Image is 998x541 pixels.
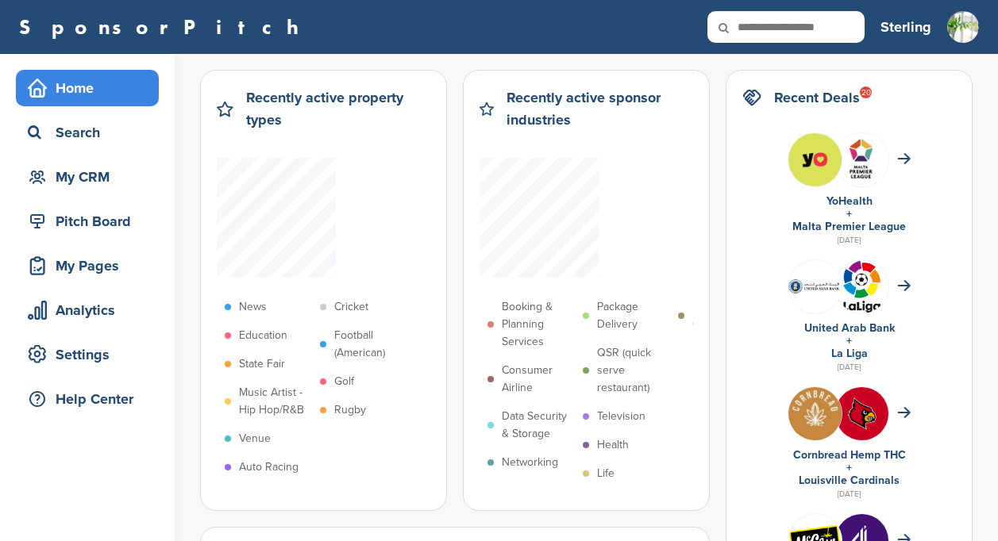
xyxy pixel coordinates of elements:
[16,292,159,328] a: Analytics
[24,163,159,191] div: My CRM
[788,133,842,186] img: 525644331 17898828333253369 2166898335964047711 n
[239,327,287,344] p: Education
[239,384,312,419] p: Music Artist - Hip Hop/R&B
[24,340,159,369] div: Settings
[507,86,693,131] h2: Recently active sponsor industries
[860,86,872,98] div: 20
[16,114,159,151] a: Search
[597,436,629,454] p: Health
[24,74,159,102] div: Home
[742,360,956,374] div: [DATE]
[502,408,575,443] p: Data Security & Storage
[19,17,309,37] a: SponsorPitch
[799,474,900,487] a: Louisville Cardinals
[846,461,852,474] a: +
[742,233,956,247] div: [DATE]
[793,448,906,462] a: Cornbread Hemp THC
[239,430,271,447] p: Venue
[239,298,267,316] p: News
[597,408,645,425] p: Television
[880,10,931,44] a: Sterling
[827,194,873,208] a: YoHealth
[788,278,842,294] img: Data
[239,459,299,476] p: Auto Racing
[239,355,285,373] p: State Fair
[24,385,159,413] div: Help Center
[334,298,368,316] p: Cricket
[334,373,354,390] p: Golf
[835,133,888,186] img: Group 244
[16,336,159,373] a: Settings
[835,387,888,440] img: Ophy wkc 400x400
[597,344,670,397] p: QSR (quick serve restaurant)
[880,16,931,38] h3: Sterling
[846,334,852,347] a: +
[597,298,670,333] p: Package Delivery
[24,251,159,280] div: My Pages
[597,465,615,482] p: Life
[502,298,575,351] p: Booking & Planning Services
[334,327,407,362] p: Football (American)
[835,260,888,313] img: Laliga logo
[16,247,159,284] a: My Pages
[846,207,852,221] a: +
[831,347,868,360] a: La Liga
[246,86,430,131] h2: Recently active property types
[24,296,159,324] div: Analytics
[16,159,159,195] a: My CRM
[788,387,842,440] img: 6eae1oa 400x400
[24,118,159,147] div: Search
[16,203,159,240] a: Pitch Board
[24,207,159,236] div: Pitch Board
[502,362,575,397] p: Consumer Airline
[502,454,558,471] p: Networking
[792,220,906,233] a: Malta Premier League
[804,321,895,335] a: United Arab Bank
[16,70,159,106] a: Home
[774,86,860,109] h2: Recent Deals
[334,401,366,419] p: Rugby
[742,487,956,501] div: [DATE]
[16,381,159,417] a: Help Center
[692,298,765,333] p: Property & Casualty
